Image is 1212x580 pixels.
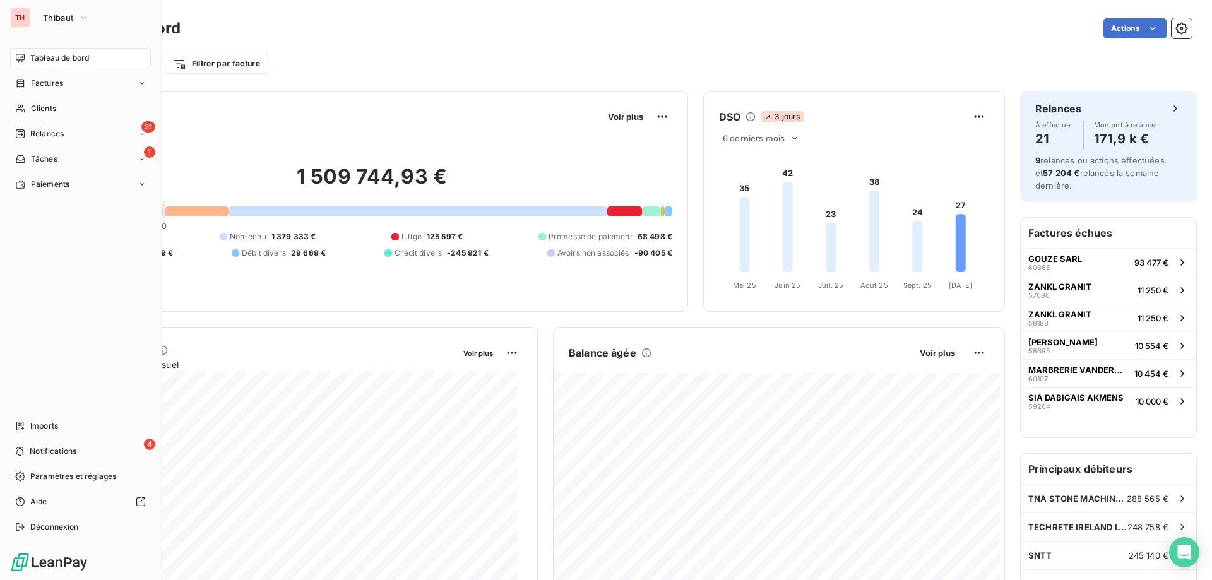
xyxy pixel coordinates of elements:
[1028,281,1091,292] span: ZANKL GRANIT
[31,78,63,89] span: Factures
[291,247,326,259] span: 29 669 €
[920,348,955,358] span: Voir plus
[162,221,167,231] span: 0
[10,492,151,512] a: Aide
[10,552,88,572] img: Logo LeanPay
[1028,403,1050,410] span: 59264
[733,281,756,290] tspan: Mai 25
[1021,218,1196,248] h6: Factures échues
[1021,248,1196,276] button: GOUZE SARL6086693 477 €
[1028,365,1129,375] span: MARBRERIE VANDERMARLIERE
[43,13,73,23] span: Thibaut
[761,111,804,122] span: 3 jours
[30,420,58,432] span: Imports
[557,247,629,259] span: Avoirs non associés
[1028,309,1091,319] span: ZANKL GRANIT
[1129,550,1168,560] span: 245 140 €
[30,496,47,507] span: Aide
[549,231,633,242] span: Promesse de paiement
[1028,393,1124,403] span: SIA DABIGAIS AKMENS
[638,231,672,242] span: 68 498 €
[860,281,888,290] tspan: Août 25
[1028,494,1127,504] span: TNA STONE MACHINERY INC.
[719,109,740,124] h6: DSO
[1021,304,1196,331] button: ZANKL GRANIT5818811 250 €
[1035,155,1040,165] span: 9
[10,8,30,28] div: TH
[427,231,463,242] span: 125 597 €
[1043,168,1079,178] span: 57 204 €
[165,54,268,74] button: Filtrer par facture
[447,247,489,259] span: -245 921 €
[818,281,843,290] tspan: Juil. 25
[30,521,79,533] span: Déconnexion
[1021,276,1196,304] button: ZANKL GRANIT5768611 250 €
[141,121,155,133] span: 21
[30,471,116,482] span: Paramètres et réglages
[569,345,636,360] h6: Balance âgée
[1028,347,1050,355] span: 58695
[460,347,497,358] button: Voir plus
[1028,337,1098,347] span: [PERSON_NAME]
[1094,121,1158,129] span: Montant à relancer
[30,446,76,457] span: Notifications
[31,103,56,114] span: Clients
[1021,387,1196,415] button: SIA DABIGAIS AKMENS5926410 000 €
[1028,375,1048,382] span: 60107
[144,146,155,158] span: 1
[1127,494,1168,504] span: 288 565 €
[30,128,64,139] span: Relances
[1138,285,1168,295] span: 11 250 €
[1035,155,1165,191] span: relances ou actions effectuées et relancés la semaine dernière.
[271,231,316,242] span: 1 379 333 €
[71,358,454,371] span: Chiffre d'affaires mensuel
[1028,254,1082,264] span: GOUZE SARL
[634,247,672,259] span: -90 405 €
[1028,292,1050,299] span: 57686
[30,52,89,64] span: Tableau de bord
[949,281,973,290] tspan: [DATE]
[1035,121,1073,129] span: À effectuer
[1021,331,1196,359] button: [PERSON_NAME]5869510 554 €
[1035,129,1073,149] h4: 21
[463,349,493,358] span: Voir plus
[242,247,286,259] span: Débit divers
[1021,454,1196,484] h6: Principaux débiteurs
[1028,522,1127,532] span: TECHRETE IRELAND LTD
[1169,537,1199,567] div: Open Intercom Messenger
[916,347,959,358] button: Voir plus
[1103,18,1167,38] button: Actions
[1035,101,1081,116] h6: Relances
[1136,396,1168,406] span: 10 000 €
[1127,522,1168,532] span: 248 758 €
[1028,264,1050,271] span: 60866
[1134,369,1168,379] span: 10 454 €
[71,164,672,202] h2: 1 509 744,93 €
[144,439,155,450] span: 4
[775,281,800,290] tspan: Juin 25
[903,281,932,290] tspan: Sept. 25
[230,231,266,242] span: Non-échu
[1134,257,1168,268] span: 93 477 €
[604,111,647,122] button: Voir plus
[1094,129,1158,149] h4: 171,9 k €
[723,133,785,143] span: 6 derniers mois
[1028,319,1049,327] span: 58188
[401,231,422,242] span: Litige
[608,112,643,122] span: Voir plus
[1135,341,1168,351] span: 10 554 €
[31,179,69,190] span: Paiements
[395,247,442,259] span: Crédit divers
[1021,359,1196,387] button: MARBRERIE VANDERMARLIERE6010710 454 €
[31,153,57,165] span: Tâches
[1028,550,1052,560] span: SNTT
[1138,313,1168,323] span: 11 250 €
